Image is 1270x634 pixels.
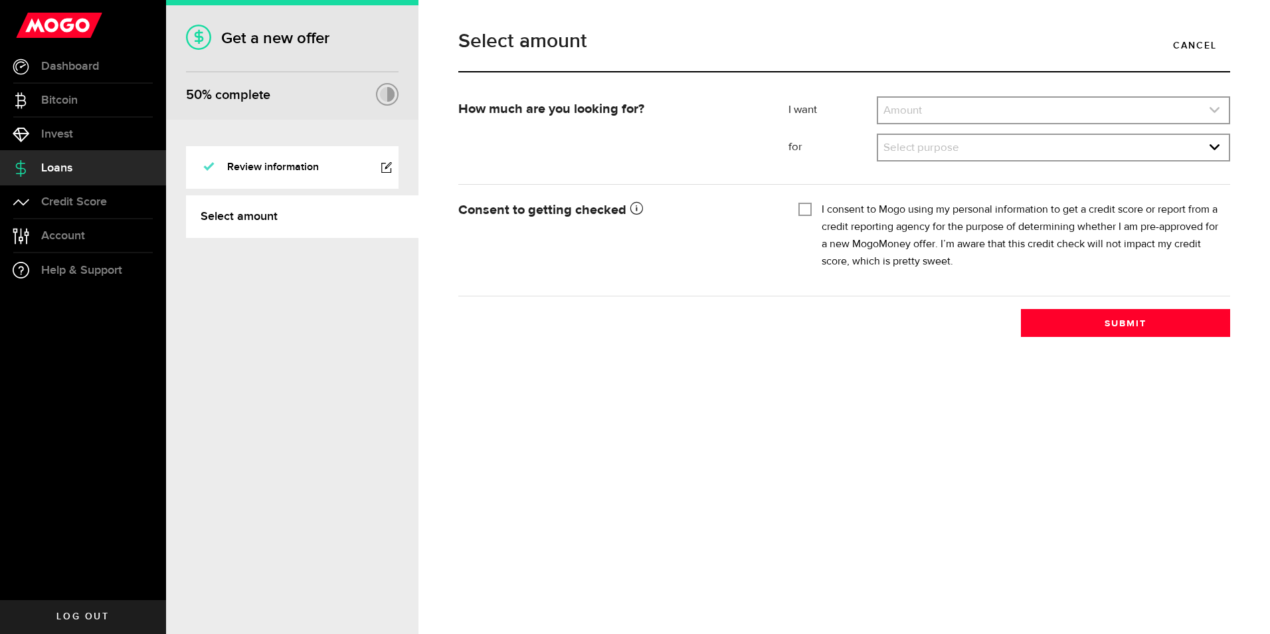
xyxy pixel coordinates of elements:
span: Credit Score [41,196,107,208]
span: Help & Support [41,264,122,276]
strong: How much are you looking for? [458,102,644,116]
a: Review information [186,146,399,189]
span: Loans [41,162,72,174]
h1: Get a new offer [186,29,399,48]
label: for [788,140,877,156]
h1: Select amount [458,31,1230,51]
span: Dashboard [41,60,99,72]
div: % complete [186,83,270,107]
span: Bitcoin [41,94,78,106]
a: Select amount [186,195,418,238]
span: Invest [41,128,73,140]
button: Open LiveChat chat widget [11,5,50,45]
a: expand select [878,135,1229,160]
a: expand select [878,98,1229,123]
span: 50 [186,87,202,103]
button: Submit [1021,309,1230,337]
label: I consent to Mogo using my personal information to get a credit score or report from a credit rep... [822,201,1220,270]
strong: Consent to getting checked [458,203,643,217]
span: Log out [56,612,109,621]
input: I consent to Mogo using my personal information to get a credit score or report from a credit rep... [798,201,812,215]
label: I want [788,102,877,118]
span: Account [41,230,85,242]
a: Cancel [1160,31,1230,59]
